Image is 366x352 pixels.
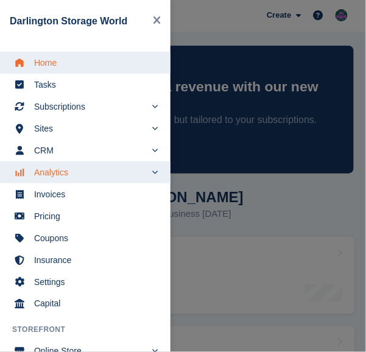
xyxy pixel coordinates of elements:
div: Darlington Storage World [10,14,148,29]
span: Analytics [34,164,146,181]
span: Subscriptions [34,98,146,115]
span: Home [34,54,152,71]
span: Invoices [34,186,152,203]
span: Insurance [34,252,152,269]
span: Storefront [12,325,171,336]
span: CRM [34,142,146,159]
span: Coupons [34,230,152,247]
button: Close navigation [148,10,166,32]
span: Capital [34,295,152,312]
span: Settings [34,273,152,290]
span: Sites [34,120,146,137]
span: Pricing [34,208,152,225]
span: Tasks [34,76,152,93]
